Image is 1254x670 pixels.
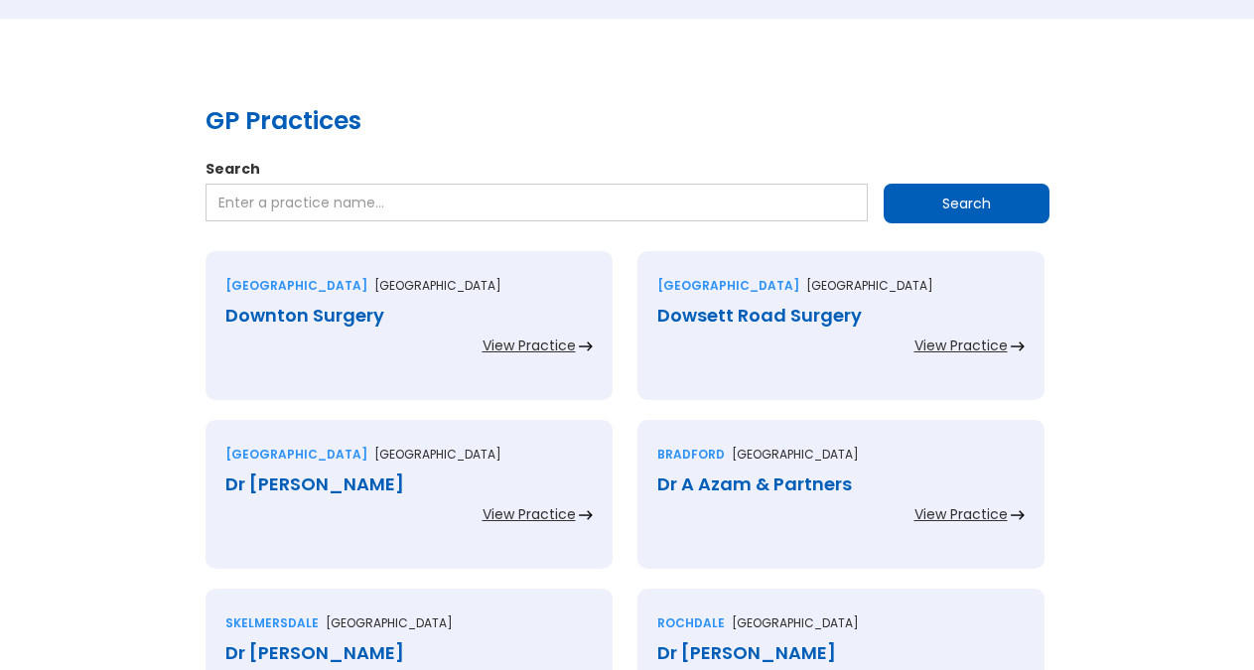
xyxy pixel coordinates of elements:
[225,276,367,296] div: [GEOGRAPHIC_DATA]
[225,643,593,663] div: Dr [PERSON_NAME]
[732,613,859,633] p: [GEOGRAPHIC_DATA]
[206,184,868,221] input: Enter a practice name…
[206,159,1049,179] label: Search
[637,420,1045,589] a: Bradford[GEOGRAPHIC_DATA]Dr A Azam & PartnersView Practice
[225,474,593,494] div: Dr [PERSON_NAME]
[225,613,319,633] div: Skelmersdale
[806,276,933,296] p: [GEOGRAPHIC_DATA]
[206,103,1049,139] h2: GP Practices
[914,504,1008,524] div: View Practice
[206,420,613,589] a: [GEOGRAPHIC_DATA][GEOGRAPHIC_DATA]Dr [PERSON_NAME]View Practice
[914,335,1008,355] div: View Practice
[483,504,576,524] div: View Practice
[225,306,593,326] div: Downton Surgery
[225,445,367,465] div: [GEOGRAPHIC_DATA]
[326,613,453,633] p: [GEOGRAPHIC_DATA]
[657,445,725,465] div: Bradford
[206,251,613,420] a: [GEOGRAPHIC_DATA][GEOGRAPHIC_DATA]Downton SurgeryView Practice
[374,276,501,296] p: [GEOGRAPHIC_DATA]
[374,445,501,465] p: [GEOGRAPHIC_DATA]
[657,474,1025,494] div: Dr A Azam & Partners
[657,643,1025,663] div: Dr [PERSON_NAME]
[657,276,799,296] div: [GEOGRAPHIC_DATA]
[657,613,725,633] div: Rochdale
[637,251,1045,420] a: [GEOGRAPHIC_DATA][GEOGRAPHIC_DATA]Dowsett Road SurgeryView Practice
[732,445,859,465] p: [GEOGRAPHIC_DATA]
[657,306,1025,326] div: Dowsett Road Surgery
[483,335,576,355] div: View Practice
[884,184,1049,223] input: Search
